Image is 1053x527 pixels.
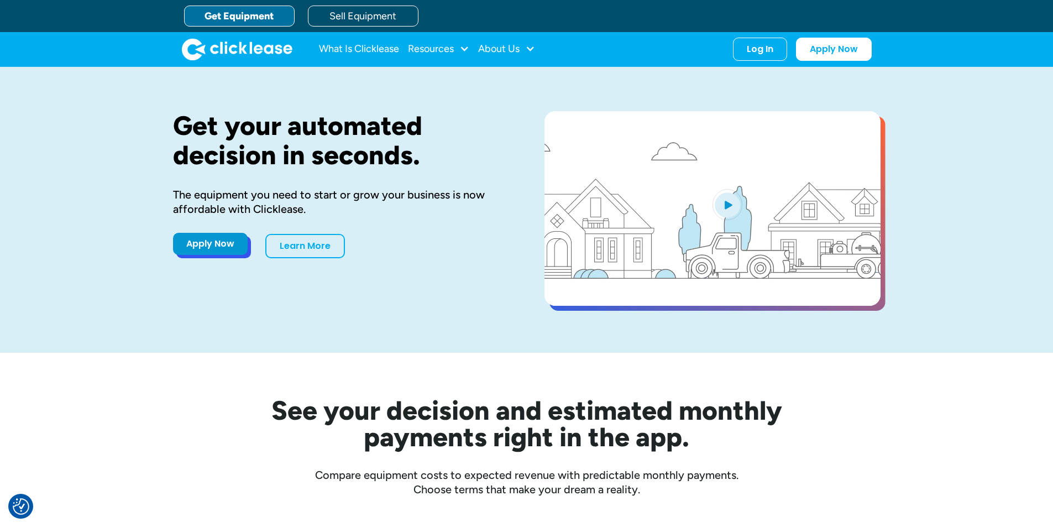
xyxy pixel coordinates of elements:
img: Revisit consent button [13,498,29,515]
div: Log In [747,44,773,55]
div: Resources [408,38,469,60]
img: Blue play button logo on a light blue circular background [713,189,742,220]
h2: See your decision and estimated monthly payments right in the app. [217,397,836,450]
a: home [182,38,292,60]
img: Clicklease logo [182,38,292,60]
a: Apply Now [796,38,872,61]
a: Sell Equipment [308,6,418,27]
div: About Us [478,38,535,60]
a: Learn More [265,234,345,258]
div: The equipment you need to start or grow your business is now affordable with Clicklease. [173,187,509,216]
div: Compare equipment costs to expected revenue with predictable monthly payments. Choose terms that ... [173,468,881,497]
a: What Is Clicklease [319,38,399,60]
h1: Get your automated decision in seconds. [173,111,509,170]
a: Get Equipment [184,6,295,27]
a: Apply Now [173,233,248,255]
button: Consent Preferences [13,498,29,515]
a: open lightbox [544,111,881,306]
